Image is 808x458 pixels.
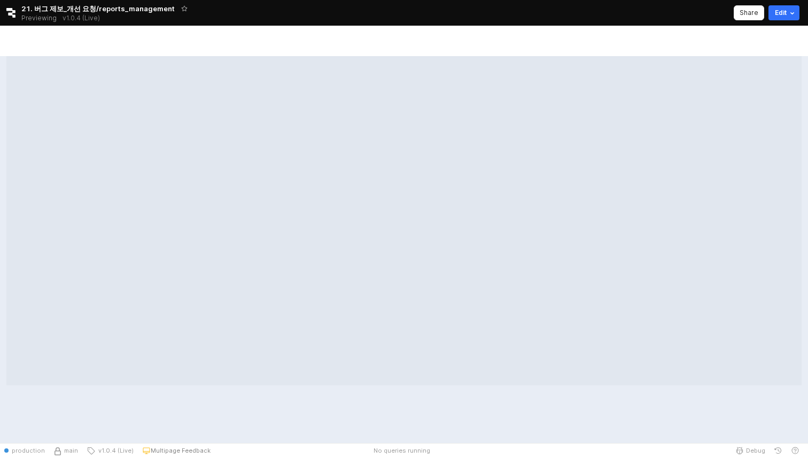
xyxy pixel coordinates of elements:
[64,446,78,455] span: main
[95,446,134,455] span: v1.0.4 (Live)
[734,5,764,20] button: Share app
[49,443,82,458] button: Source Control
[12,446,45,455] span: production
[57,11,106,26] button: Releases and History
[740,9,758,17] p: Share
[151,446,211,455] p: Multipage Feedback
[21,3,175,14] span: 21. 버그 제보_개선 요청/reports_management
[138,443,215,458] button: Multipage Feedback
[63,14,100,22] p: v1.0.4 (Live)
[768,5,799,20] button: Edit
[374,446,430,455] span: No queries running
[731,443,770,458] button: Debug
[21,13,57,24] span: Previewing
[787,443,804,458] button: Help
[82,443,138,458] button: v1.0.4 (Live)
[770,443,787,458] button: History
[746,446,765,455] span: Debug
[179,3,190,14] button: Add app to favorites
[21,11,106,26] div: Previewing v1.0.4 (Live)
